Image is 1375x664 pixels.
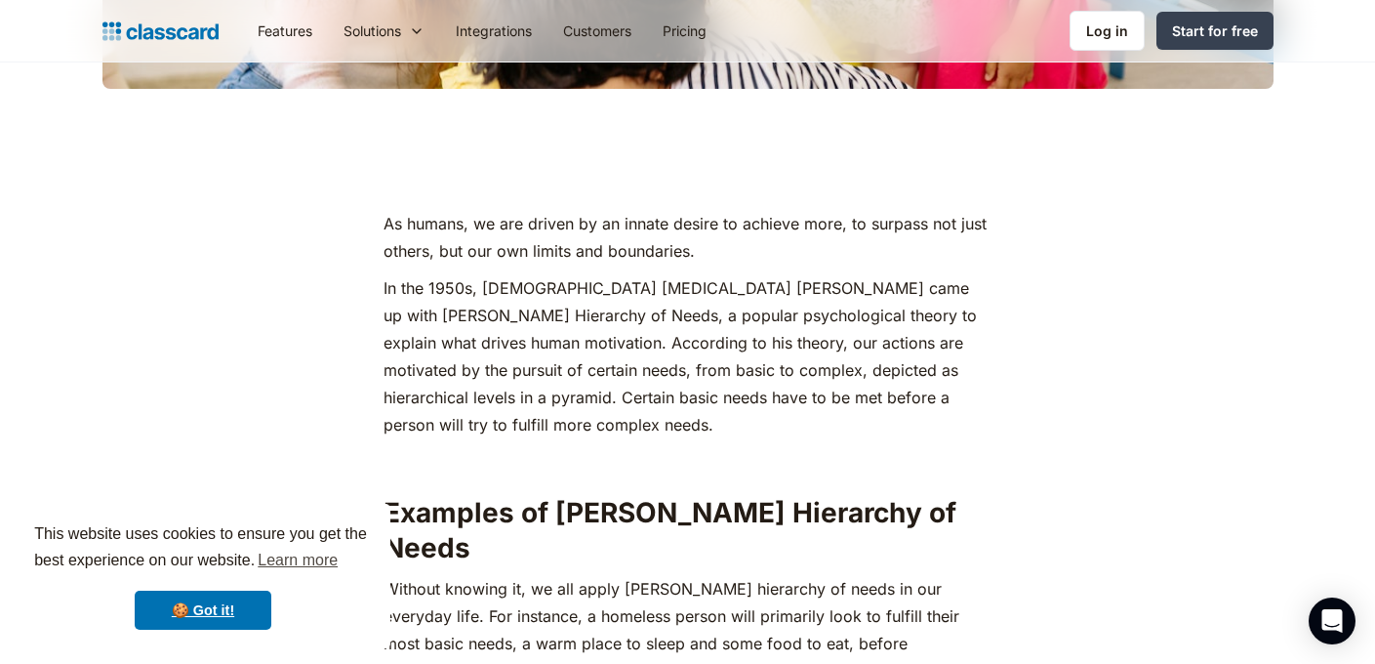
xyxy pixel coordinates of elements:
p: ‍ [384,448,991,476]
p: In the 1950s, [DEMOGRAPHIC_DATA] [MEDICAL_DATA] [PERSON_NAME] came up with [PERSON_NAME] Hierarch... [384,274,991,438]
div: Log in [1086,21,1128,41]
div: Start for free [1172,21,1258,41]
div: Solutions [328,9,440,53]
a: Customers [547,9,647,53]
div: Open Intercom Messenger [1309,598,1355,644]
a: learn more about cookies [255,546,341,575]
a: Log in [1070,11,1145,51]
a: dismiss cookie message [135,591,271,630]
p: As humans, we are driven by an innate desire to achieve more, to surpass not just others, but our... [384,210,991,265]
div: cookieconsent [16,504,390,648]
span: This website uses cookies to ensure you get the best experience on our website. [34,522,372,575]
a: home [102,18,219,45]
a: Pricing [647,9,722,53]
div: Solutions [344,21,401,41]
a: Features [242,9,328,53]
h2: Examples of [PERSON_NAME] Hierarchy of Needs [384,495,991,566]
a: Start for free [1156,12,1274,50]
a: Integrations [440,9,547,53]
